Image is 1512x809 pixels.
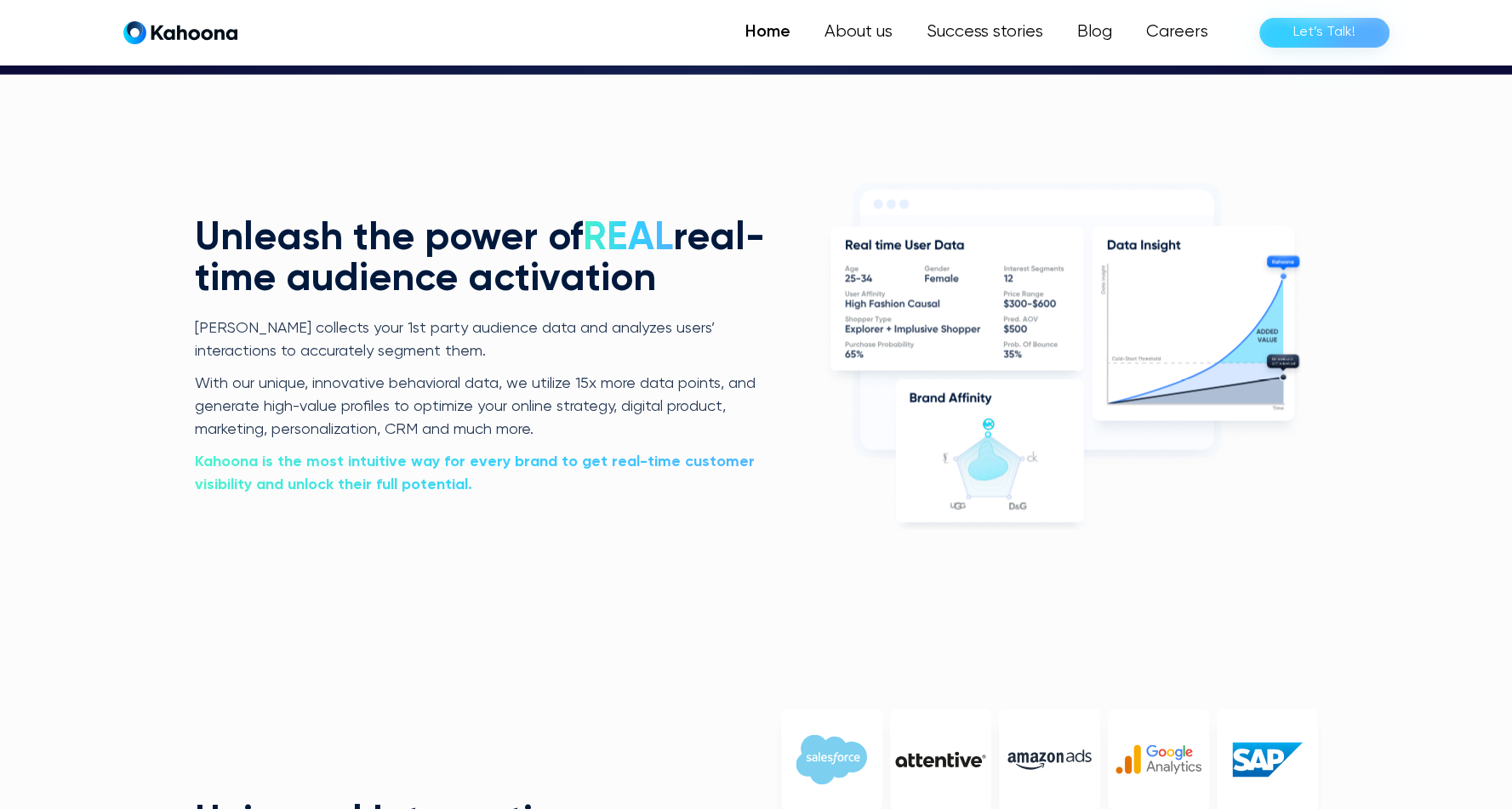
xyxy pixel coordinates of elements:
[1101,265,1106,293] g: Data insight
[845,275,872,282] g: 25-34
[845,325,979,334] g: Explorer + Implusive Shopper
[1003,350,1021,358] g: 35%
[845,299,939,309] g: High Fashion Causal
[195,218,770,299] h2: Unleash the power of real-time audience activation
[195,372,770,442] p: With our unique, innovative behavioral data, we utilize 15x more data points, and generate high-v...
[1003,324,1026,333] g: $500
[728,15,807,49] a: Home
[807,15,910,49] a: About us
[195,316,770,363] p: [PERSON_NAME] collects your 1st party audience data and analyzes users’ interactions to accuratel...
[1003,291,1042,298] g: Price Range
[845,240,963,249] g: Real time User Data
[195,453,755,492] strong: Kahoona is the most intuitive way for every brand to get real-time customer visibility and unlock...
[1293,19,1355,46] div: Let’s Talk!
[1060,15,1129,49] a: Blog
[845,291,885,298] g: User Affinity
[1256,329,1277,342] g: ADDEDVALUE
[1259,18,1389,48] a: Let’s Talk!
[123,20,237,45] a: home
[1003,316,1037,322] g: Pred. AOV
[1003,341,1057,346] g: Prob. Of Bounce
[924,265,949,271] g: Gender
[1003,299,1055,308] g: $300-$600
[1129,15,1225,49] a: Careers
[583,218,673,257] span: REAL
[845,316,891,323] g: Shopper Type
[910,15,1060,49] a: Success stories
[910,393,991,405] g: Brand Affinity
[1003,275,1012,282] g: 12
[1107,240,1179,252] g: Data Insight
[1004,265,1064,272] g: Interest Segments
[845,341,914,348] g: Purchase Probability
[845,350,863,358] g: 65%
